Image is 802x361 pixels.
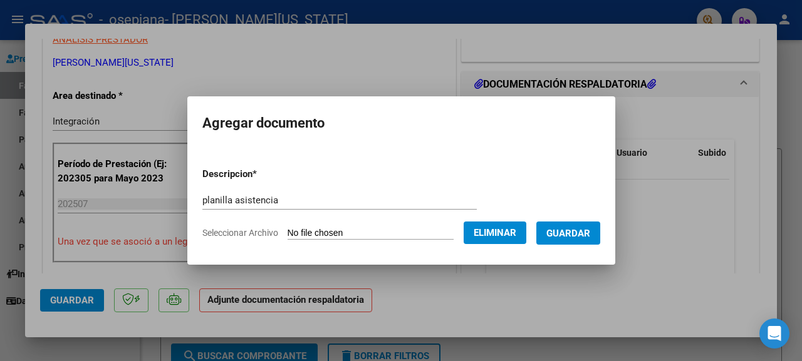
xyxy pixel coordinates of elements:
span: Eliminar [474,227,516,238]
button: Eliminar [464,221,526,244]
h2: Agregar documento [202,111,600,135]
span: Seleccionar Archivo [202,228,278,238]
span: Guardar [546,228,590,239]
button: Guardar [536,221,600,245]
div: Open Intercom Messenger [759,318,789,348]
p: Descripcion [202,167,322,181]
